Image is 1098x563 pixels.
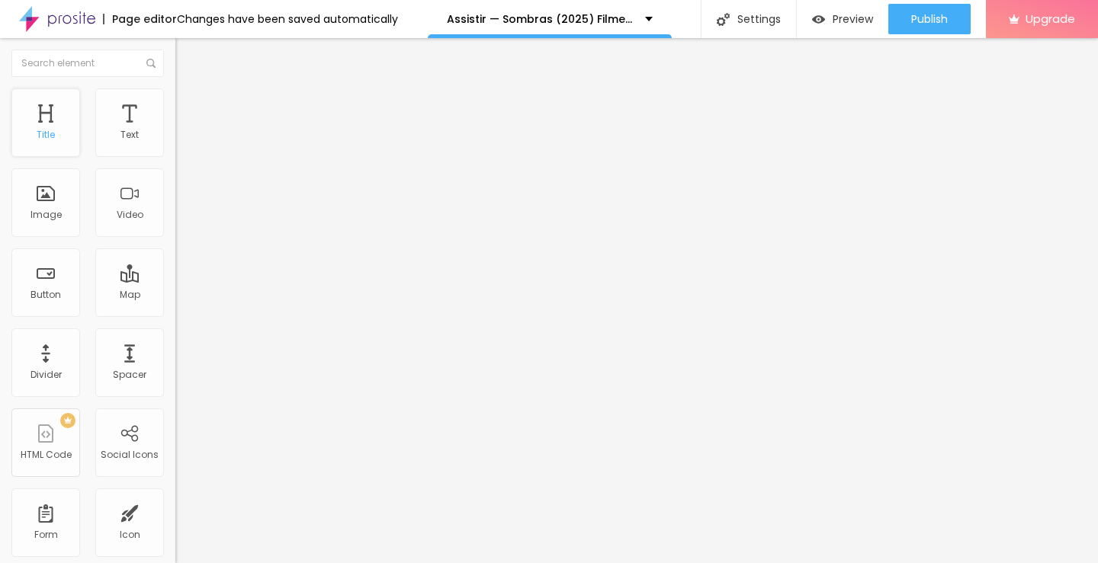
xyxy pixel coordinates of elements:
button: Publish [888,4,971,34]
div: Social Icons [101,449,159,460]
p: Assistir — Sombras (2025) Filme completo em Português [447,14,634,24]
div: HTML Code [21,449,72,460]
div: Text [120,130,139,140]
span: Preview [833,13,873,25]
div: Divider [30,369,62,380]
img: Icone [717,13,730,26]
div: Button [30,289,61,300]
img: Icone [146,59,156,68]
div: Image [30,210,62,220]
div: Map [120,289,140,300]
div: Icon [120,529,140,540]
span: Publish [911,13,948,25]
div: Title [37,130,55,140]
div: Page editor [103,14,177,24]
div: Spacer [113,369,146,380]
span: Upgrade [1026,12,1075,25]
button: Preview [797,4,888,34]
img: view-1.svg [812,13,825,26]
iframe: Editor [175,38,1098,563]
div: Changes have been saved automatically [177,14,398,24]
div: Form [34,529,58,540]
input: Search element [11,50,164,77]
div: Video [117,210,143,220]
